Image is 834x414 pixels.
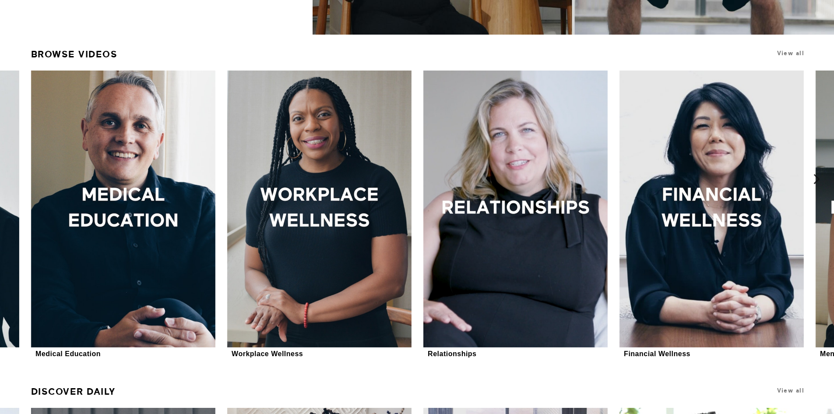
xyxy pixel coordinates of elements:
a: Workplace WellnessWorkplace Wellness [227,71,412,359]
a: Medical EducationMedical Education [31,71,215,359]
div: Medical Education [35,350,101,358]
div: Financial Wellness [624,350,690,358]
a: RelationshipsRelationships [423,71,608,359]
a: Browse Videos [31,45,118,64]
a: View all [777,387,804,394]
div: Workplace Wellness [232,350,303,358]
a: Financial WellnessFinancial Wellness [619,71,804,359]
a: View all [777,50,804,57]
a: Discover Daily [31,382,116,401]
div: Relationships [428,350,476,358]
